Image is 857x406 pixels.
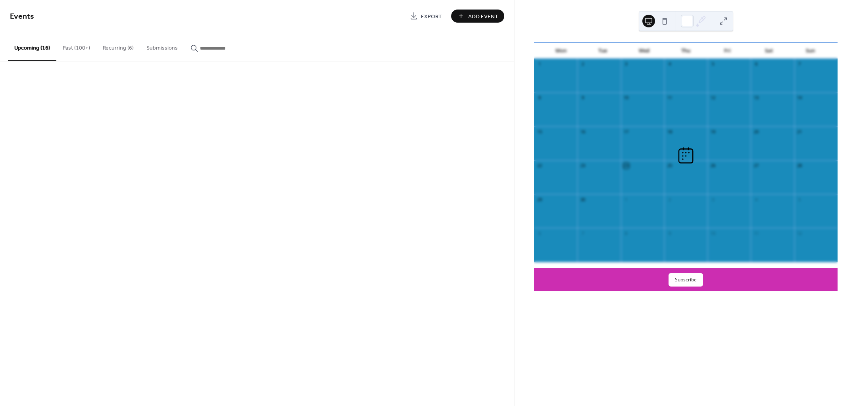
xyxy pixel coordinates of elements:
[536,196,542,202] div: 29
[536,129,542,135] div: 15
[797,95,803,101] div: 14
[623,129,629,135] div: 17
[797,230,803,236] div: 12
[580,129,586,135] div: 16
[710,129,716,135] div: 19
[667,196,673,202] div: 2
[623,230,629,236] div: 8
[667,230,673,236] div: 9
[669,273,703,287] button: Subscribe
[753,61,759,67] div: 6
[536,61,542,67] div: 1
[710,61,716,67] div: 5
[536,163,542,169] div: 22
[710,196,716,202] div: 3
[404,10,448,23] a: Export
[710,95,716,101] div: 12
[710,163,716,169] div: 26
[56,32,96,60] button: Past (100+)
[8,32,56,61] button: Upcoming (16)
[797,129,803,135] div: 21
[753,230,759,236] div: 11
[580,163,586,169] div: 23
[623,196,629,202] div: 1
[753,129,759,135] div: 20
[748,43,790,59] div: Sat
[623,43,665,59] div: Wed
[753,163,759,169] div: 27
[707,43,748,59] div: Fri
[753,95,759,101] div: 13
[753,196,759,202] div: 4
[451,10,504,23] button: Add Event
[665,43,707,59] div: Thu
[623,95,629,101] div: 10
[468,12,498,21] span: Add Event
[790,43,831,59] div: Sun
[421,12,442,21] span: Export
[667,95,673,101] div: 11
[667,129,673,135] div: 18
[536,230,542,236] div: 6
[580,95,586,101] div: 9
[797,61,803,67] div: 7
[582,43,624,59] div: Tue
[797,196,803,202] div: 5
[96,32,140,60] button: Recurring (6)
[580,61,586,67] div: 2
[580,230,586,236] div: 7
[10,9,34,24] span: Events
[623,163,629,169] div: 24
[536,95,542,101] div: 8
[797,163,803,169] div: 28
[667,61,673,67] div: 4
[623,61,629,67] div: 3
[540,43,582,59] div: Mon
[580,196,586,202] div: 30
[140,32,184,60] button: Submissions
[710,230,716,236] div: 10
[667,163,673,169] div: 25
